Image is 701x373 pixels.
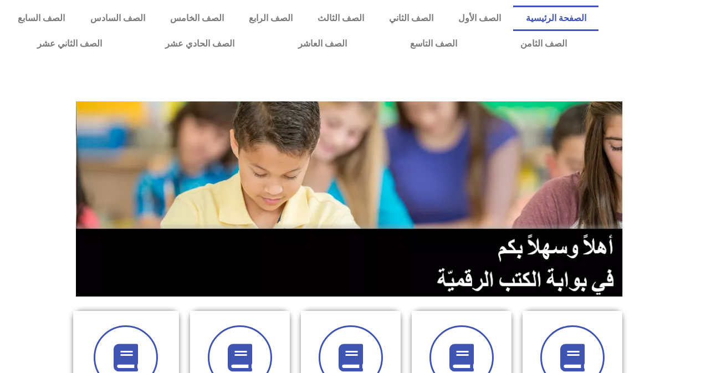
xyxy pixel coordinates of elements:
a: الصف الرابع [236,6,305,31]
a: الصف الأول [446,6,513,31]
a: الصفحة الرئيسية [513,6,598,31]
a: الصف السابع [6,6,78,31]
a: الصف الخامس [157,6,236,31]
a: الصف الثاني [376,6,446,31]
a: الصف الثامن [489,31,598,57]
a: الصف الثالث [305,6,376,31]
a: الصف الحادي عشر [134,31,266,57]
a: الصف التاسع [378,31,489,57]
a: الصف العاشر [267,31,378,57]
a: الصف الثاني عشر [6,31,134,57]
a: الصف السادس [78,6,157,31]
